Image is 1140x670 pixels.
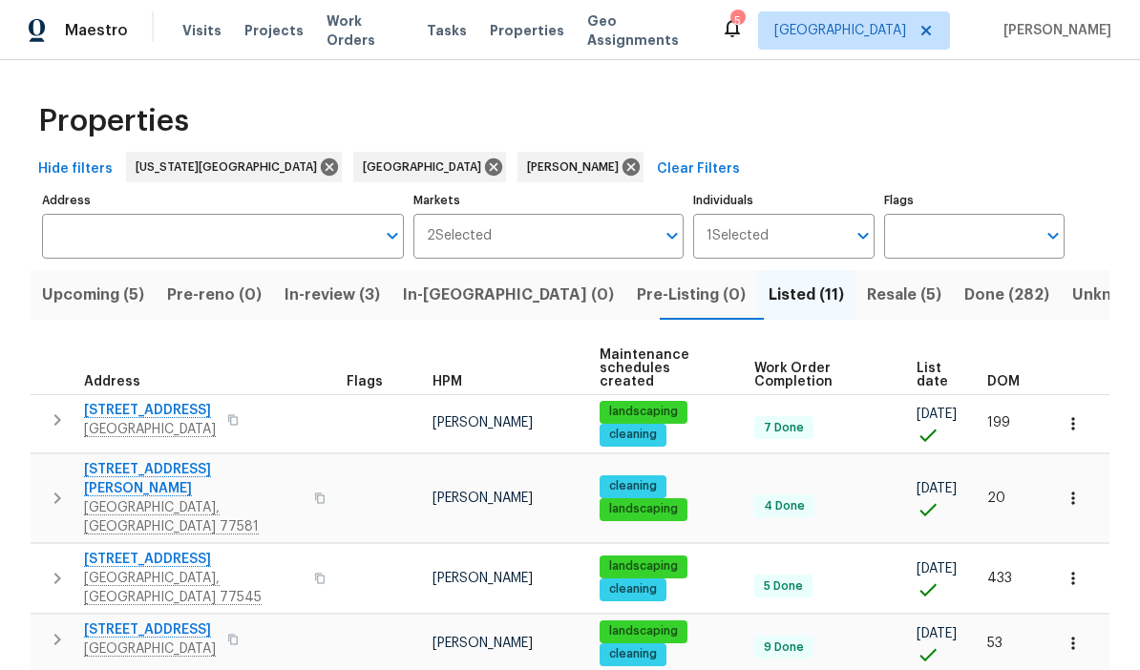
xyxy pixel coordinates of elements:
span: cleaning [602,581,665,597]
span: 5 Done [756,578,811,595]
div: 5 [730,11,744,31]
label: Markets [413,195,685,206]
span: 4 Done [756,498,813,514]
span: Work Orders [327,11,404,50]
span: cleaning [602,478,665,494]
span: Pre-Listing (0) [637,282,746,308]
span: landscaping [602,501,686,517]
span: [GEOGRAPHIC_DATA] [774,21,906,40]
span: [DATE] [917,408,957,421]
span: [PERSON_NAME] [433,416,533,429]
span: In-review (3) [285,282,380,308]
span: [PERSON_NAME] [433,492,533,505]
span: DOM [987,375,1020,388]
span: Maintenance schedules created [600,348,722,388]
span: 2 Selected [427,228,492,244]
button: Open [379,222,406,249]
button: Open [659,222,686,249]
span: 433 [987,572,1012,585]
span: landscaping [602,558,686,575]
span: Work Order Completion [754,362,884,388]
span: List date [917,362,955,388]
span: landscaping [602,404,686,420]
span: 199 [987,416,1010,429]
span: Properties [38,112,189,131]
div: [US_STATE][GEOGRAPHIC_DATA] [126,152,342,182]
span: [PERSON_NAME] [996,21,1111,40]
span: Address [84,375,140,388]
span: 20 [987,492,1005,505]
span: [US_STATE][GEOGRAPHIC_DATA] [136,157,325,177]
button: Clear Filters [649,152,748,187]
span: [DATE] [917,627,957,640]
span: [PERSON_NAME] [433,572,533,585]
span: Pre-reno (0) [167,282,262,308]
button: Open [1040,222,1066,249]
div: [GEOGRAPHIC_DATA] [353,152,506,182]
span: Geo Assignments [587,11,698,50]
span: landscaping [602,623,686,639]
span: Properties [490,21,564,40]
span: [DATE] [917,482,957,495]
span: HPM [433,375,462,388]
div: [PERSON_NAME] [517,152,644,182]
label: Flags [884,195,1065,206]
span: Tasks [427,24,467,37]
span: [DATE] [917,562,957,576]
label: Address [42,195,404,206]
button: Hide filters [31,152,120,187]
span: Projects [244,21,304,40]
span: 1 Selected [707,228,769,244]
span: 7 Done [756,420,812,436]
span: 53 [987,637,1003,650]
span: cleaning [602,646,665,662]
span: Clear Filters [657,157,740,181]
span: Done (282) [964,282,1049,308]
span: Hide filters [38,157,113,181]
span: [PERSON_NAME] [527,157,626,177]
span: Listed (11) [769,282,844,308]
span: Maestro [65,21,128,40]
label: Individuals [693,195,874,206]
span: Flags [347,375,383,388]
span: Upcoming (5) [42,282,144,308]
button: Open [850,222,876,249]
span: [PERSON_NAME] [433,637,533,650]
span: Visits [182,21,222,40]
span: [GEOGRAPHIC_DATA] [363,157,489,177]
span: cleaning [602,427,665,443]
span: 9 Done [756,639,812,656]
span: Resale (5) [867,282,941,308]
span: In-[GEOGRAPHIC_DATA] (0) [403,282,614,308]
